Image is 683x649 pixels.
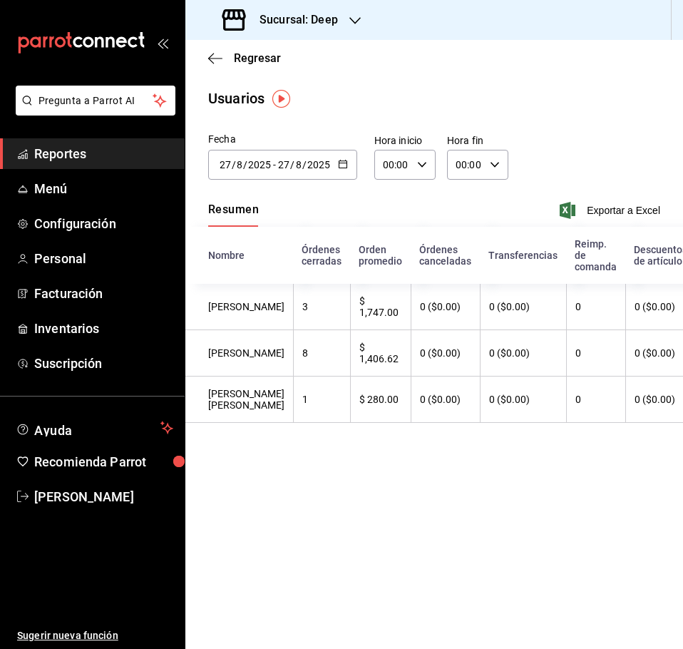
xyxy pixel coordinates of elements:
th: $ 280.00 [350,377,411,423]
span: Reportes [34,144,173,163]
div: Fecha [208,132,357,147]
button: Regresar [208,51,281,65]
span: Suscripción [34,354,173,373]
a: Pregunta a Parrot AI [10,103,175,118]
input: Day [219,159,232,170]
div: navigation tabs [208,203,259,227]
input: Month [236,159,243,170]
th: 0 ($0.00) [411,330,480,377]
th: $ 1,406.62 [350,330,411,377]
th: [PERSON_NAME] [185,284,293,330]
span: Facturación [34,284,173,303]
span: / [232,159,236,170]
input: Year [307,159,331,170]
th: Órdenes canceladas [411,227,480,284]
th: 0 ($0.00) [480,284,566,330]
th: 3 [293,284,350,330]
th: Nombre [185,227,293,284]
button: open_drawer_menu [157,37,168,48]
label: Hora fin [447,136,508,145]
th: 0 [566,377,625,423]
input: Year [247,159,272,170]
button: Pregunta a Parrot AI [16,86,175,116]
th: 0 ($0.00) [480,377,566,423]
span: Sugerir nueva función [17,628,173,643]
span: Personal [34,249,173,268]
th: 0 ($0.00) [411,377,480,423]
button: Resumen [208,203,259,227]
span: [PERSON_NAME] [34,487,173,506]
span: - [273,159,276,170]
span: Recomienda Parrot [34,452,173,471]
th: 0 [566,284,625,330]
th: Orden promedio [350,227,411,284]
th: [PERSON_NAME] [PERSON_NAME] [185,377,293,423]
span: Ayuda [34,419,155,436]
span: Inventarios [34,319,173,338]
span: Configuración [34,214,173,233]
th: Reimp. de comanda [566,227,625,284]
label: Hora inicio [374,136,436,145]
th: 0 ($0.00) [411,284,480,330]
img: Tooltip marker [272,90,290,108]
th: Órdenes cerradas [293,227,350,284]
span: / [290,159,294,170]
span: / [302,159,307,170]
input: Month [295,159,302,170]
div: Usuarios [208,88,265,109]
span: / [243,159,247,170]
span: Regresar [234,51,281,65]
th: Transferencias [480,227,566,284]
input: Day [277,159,290,170]
span: Pregunta a Parrot AI [38,93,153,108]
th: $ 1,747.00 [350,284,411,330]
th: 8 [293,330,350,377]
th: 1 [293,377,350,423]
th: 0 [566,330,625,377]
span: Menú [34,179,173,198]
button: Exportar a Excel [563,202,660,219]
h3: Sucursal: Deep [248,11,338,29]
th: [PERSON_NAME] [185,330,293,377]
th: 0 ($0.00) [480,330,566,377]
